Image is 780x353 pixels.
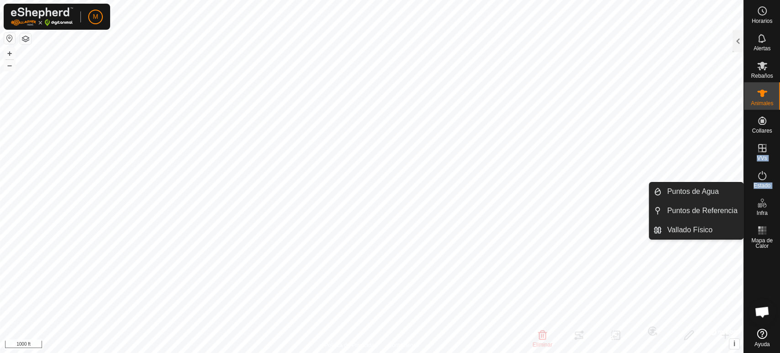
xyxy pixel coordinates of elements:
button: Capas del Mapa [20,33,31,44]
span: Mapa de Calor [746,238,778,249]
a: Política de Privacidad [324,341,377,349]
button: – [4,60,15,71]
span: VVs [757,155,767,161]
span: Alertas [753,46,770,51]
span: i [733,340,735,348]
img: Logo Gallagher [11,7,73,26]
a: Puntos de Referencia [662,202,743,220]
span: M [93,12,98,21]
span: Horarios [752,18,772,24]
span: Ayuda [754,342,770,347]
button: + [4,48,15,59]
span: Vallado Físico [667,225,712,235]
span: Puntos de Referencia [667,205,738,216]
button: i [729,339,739,349]
a: Vallado Físico [662,221,743,239]
a: Puntos de Agua [662,182,743,201]
li: Vallado Físico [649,221,743,239]
span: Rebaños [751,73,773,79]
span: Estado [753,183,770,188]
button: Restablecer Mapa [4,33,15,44]
span: Infra [756,210,767,216]
li: Puntos de Agua [649,182,743,201]
a: Ayuda [744,325,780,351]
span: Puntos de Agua [667,186,719,197]
span: Collares [752,128,772,134]
div: Otwarty czat [748,298,776,326]
li: Puntos de Referencia [649,202,743,220]
span: Animales [751,101,773,106]
a: Contáctenos [388,341,419,349]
